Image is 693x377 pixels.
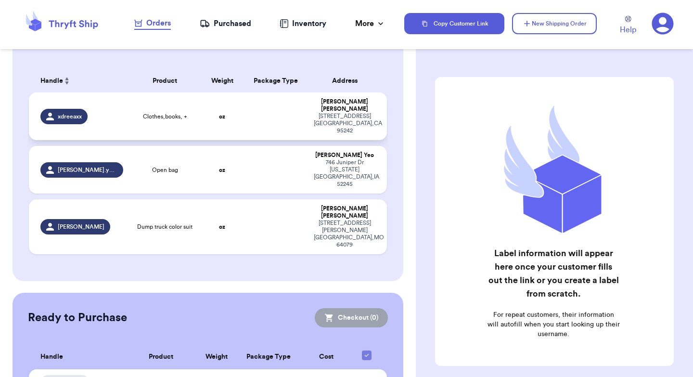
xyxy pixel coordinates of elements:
[355,18,385,29] div: More
[244,69,308,92] th: Package Type
[152,166,178,174] span: Open bag
[196,345,238,369] th: Weight
[58,223,104,231] span: [PERSON_NAME]
[300,345,352,369] th: Cost
[219,224,225,230] strong: oz
[314,113,375,134] div: [STREET_ADDRESS] [GEOGRAPHIC_DATA] , CA 95242
[40,76,63,86] span: Handle
[126,345,196,369] th: Product
[28,310,127,325] h2: Ready to Purchase
[620,24,636,36] span: Help
[134,17,171,30] a: Orders
[134,17,171,29] div: Orders
[314,205,375,220] div: [PERSON_NAME] [PERSON_NAME]
[314,152,375,159] div: [PERSON_NAME] Yeo
[58,113,82,120] span: xdreeaxx
[137,223,192,231] span: Dump truck color suit
[201,69,244,92] th: Weight
[219,167,225,173] strong: oz
[315,308,388,327] button: Checkout (0)
[58,166,117,174] span: [PERSON_NAME].yeo_
[129,69,201,92] th: Product
[200,18,251,29] a: Purchased
[63,75,71,87] button: Sort ascending
[143,113,187,120] span: Clothes,books, +
[237,345,300,369] th: Package Type
[280,18,326,29] a: Inventory
[487,247,620,300] h2: Label information will appear here once your customer fills out the link or you create a label fr...
[487,310,620,339] p: For repeat customers, their information will autofill when you start looking up their username.
[308,69,387,92] th: Address
[512,13,597,34] button: New Shipping Order
[314,220,375,248] div: [STREET_ADDRESS][PERSON_NAME] [GEOGRAPHIC_DATA] , MO 64079
[314,159,375,188] div: 746 Juniper Dr [US_STATE][GEOGRAPHIC_DATA] , IA 52245
[219,114,225,119] strong: oz
[40,352,63,362] span: Handle
[404,13,504,34] button: Copy Customer Link
[620,16,636,36] a: Help
[314,98,375,113] div: [PERSON_NAME] [PERSON_NAME]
